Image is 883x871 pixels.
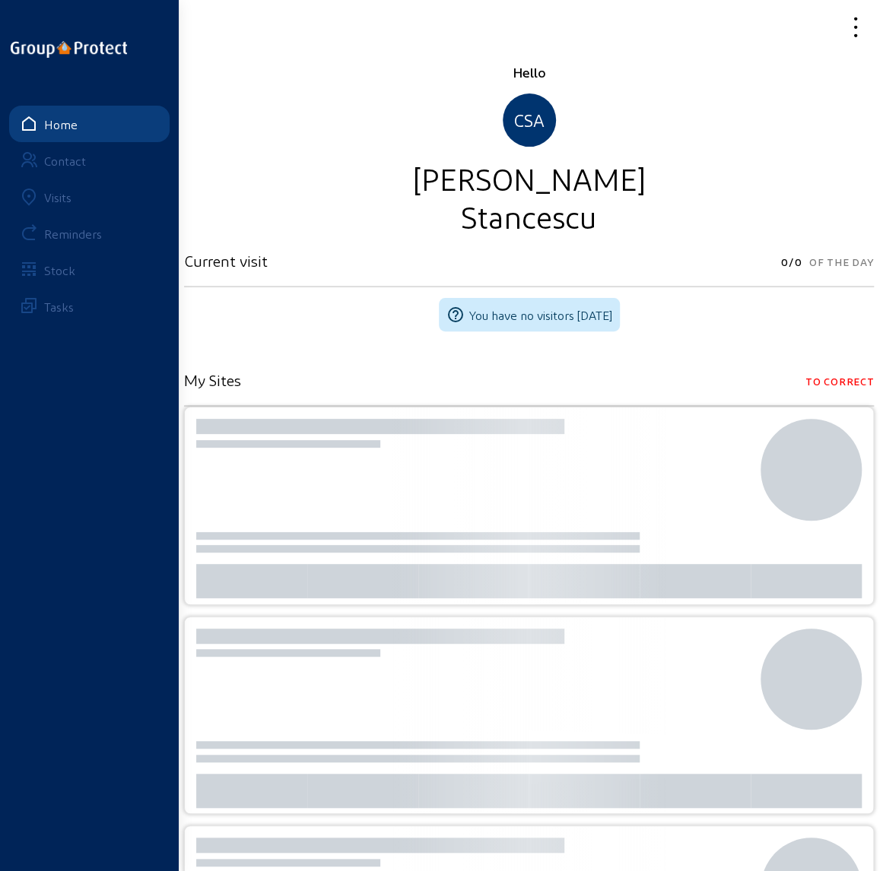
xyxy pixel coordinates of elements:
[9,142,170,179] a: Contact
[781,252,802,273] span: 0/0
[9,179,170,215] a: Visits
[9,288,170,325] a: Tasks
[9,106,170,142] a: Home
[44,299,74,314] div: Tasks
[184,63,874,81] div: Hello
[809,252,874,273] span: Of the day
[805,371,874,392] span: To correct
[184,197,874,235] div: Stancescu
[11,41,127,58] img: logo-oneline.png
[44,190,71,204] div: Visits
[446,306,465,324] mat-icon: help_outline
[9,215,170,252] a: Reminders
[44,226,102,241] div: Reminders
[44,117,78,131] div: Home
[184,252,268,270] h3: Current visit
[9,252,170,288] a: Stock
[184,159,874,197] div: [PERSON_NAME]
[503,93,556,147] div: CSA
[184,371,241,389] h3: My Sites
[44,154,86,168] div: Contact
[44,263,75,277] div: Stock
[469,308,612,322] span: You have no visitors [DATE]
